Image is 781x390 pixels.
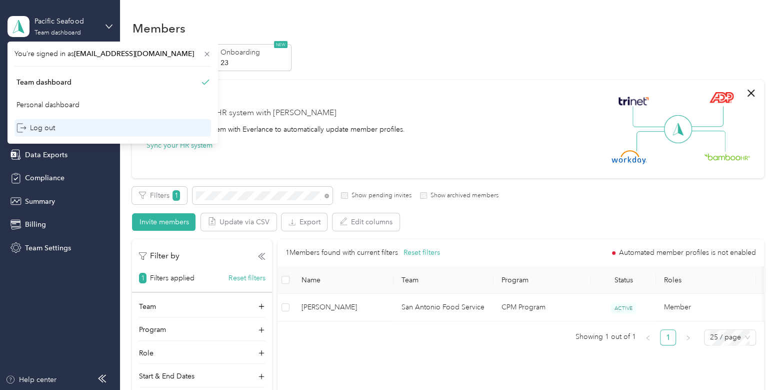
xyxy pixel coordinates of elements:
[16,123,55,133] div: Log out
[656,294,756,321] td: Member
[348,191,411,200] label: Show pending invites
[132,213,195,231] button: Invite members
[25,150,67,160] span: Data Exports
[685,335,691,341] span: right
[403,247,439,258] button: Reset filters
[690,131,725,152] img: Line Right Down
[680,329,696,345] button: right
[493,294,591,321] td: CPM Program
[688,106,723,127] img: Line Right Up
[139,273,146,283] span: 1
[146,124,404,135] div: Integrate your HR system with Everlance to automatically update member profiles.
[725,334,781,390] iframe: Everlance-gr Chat Button Frame
[172,190,180,201] span: 1
[16,100,79,110] div: Personal dashboard
[201,213,276,231] button: Update via CSV
[332,213,399,231] button: Edit columns
[680,329,696,345] li: Next Page
[146,140,212,151] button: Sync your HR system
[220,47,288,58] p: Onboarding
[74,50,194,58] span: [EMAIL_ADDRESS][DOMAIN_NAME]
[704,329,756,345] div: Page Size
[709,92,733,103] img: ADP
[575,329,636,344] span: Showing 1 out of 1
[611,150,646,164] img: Workday
[636,131,671,151] img: Line Left Down
[25,196,55,207] span: Summary
[632,106,667,128] img: Line Left Up
[14,49,211,59] span: You’re signed in as
[139,348,153,358] p: Role
[139,371,194,381] p: Start & End Dates
[34,16,97,27] div: Pacific Seafood
[660,330,675,345] a: 1
[393,266,493,294] th: Team
[146,107,336,119] div: Securely sync your HR system with [PERSON_NAME]
[132,23,185,34] h1: Members
[301,302,385,313] span: [PERSON_NAME]
[25,173,64,183] span: Compliance
[139,301,156,312] p: Team
[281,213,327,231] button: Export
[301,276,385,284] span: Name
[16,77,71,88] div: Team dashboard
[34,30,80,36] div: Team dashboard
[25,219,46,230] span: Billing
[228,273,265,283] button: Reset filters
[710,330,750,345] span: 25 / page
[591,266,656,294] th: Status
[293,266,393,294] th: Name
[285,247,398,258] p: 1 Members found with current filters
[293,294,393,321] td: Brent Baldeschwiler
[493,266,591,294] th: Program
[616,94,651,108] img: Trinet
[619,249,756,256] span: Automated member profiles is not enabled
[139,250,179,262] p: Filter by
[274,41,287,48] span: NEW
[139,324,166,335] p: Program
[220,58,288,68] p: 23
[25,243,71,253] span: Team Settings
[704,153,750,160] img: BambooHR
[640,329,656,345] button: left
[660,329,676,345] li: 1
[393,294,493,321] td: San Antonio Food Service
[611,303,636,313] span: ACTIVE
[132,187,187,204] button: Filters1
[640,329,656,345] li: Previous Page
[645,335,651,341] span: left
[656,266,756,294] th: Roles
[427,191,498,200] label: Show archived members
[5,374,56,385] button: Help center
[150,273,194,283] p: Filters applied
